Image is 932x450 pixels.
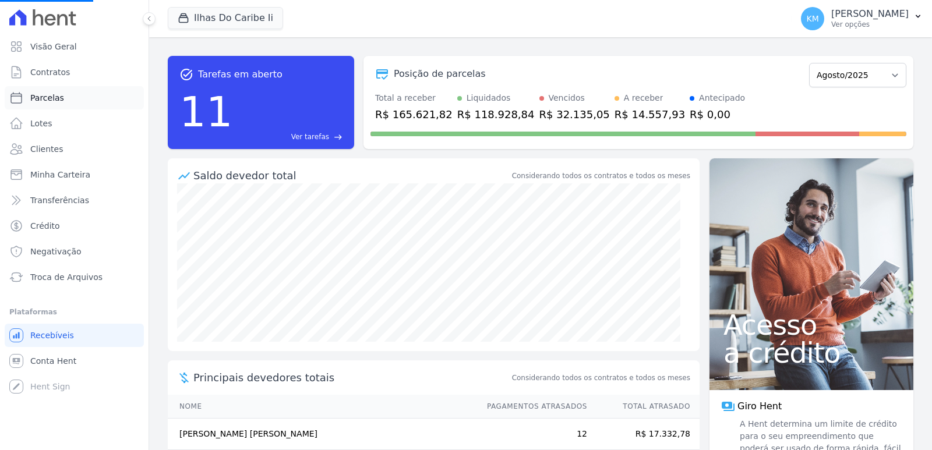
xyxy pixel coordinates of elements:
a: Transferências [5,189,144,212]
td: R$ 17.332,78 [588,419,700,450]
span: Transferências [30,194,89,206]
th: Total Atrasado [588,395,700,419]
div: Vencidos [549,92,585,104]
span: Tarefas em aberto [198,68,283,82]
button: Ilhas Do Caribe Ii [168,7,283,29]
span: Parcelas [30,92,64,104]
div: Antecipado [699,92,745,104]
span: Clientes [30,143,63,155]
td: 12 [476,419,588,450]
a: Negativação [5,240,144,263]
span: east [334,133,343,141]
div: R$ 32.135,05 [539,107,610,122]
div: Posição de parcelas [394,67,486,81]
div: Plataformas [9,305,139,319]
button: KM [PERSON_NAME] Ver opções [792,2,932,35]
div: R$ 0,00 [690,107,745,122]
a: Recebíveis [5,324,144,347]
a: Contratos [5,61,144,84]
div: R$ 165.621,82 [375,107,453,122]
a: Parcelas [5,86,144,109]
a: Conta Hent [5,349,144,373]
th: Nome [168,395,476,419]
div: Total a receber [375,92,453,104]
div: Considerando todos os contratos e todos os meses [512,171,690,181]
span: task_alt [179,68,193,82]
div: Liquidados [467,92,511,104]
p: [PERSON_NAME] [831,8,909,20]
div: Saldo devedor total [193,168,510,183]
span: Considerando todos os contratos e todos os meses [512,373,690,383]
span: Minha Carteira [30,169,90,180]
a: Minha Carteira [5,163,144,186]
span: Visão Geral [30,41,77,52]
span: Giro Hent [737,399,782,413]
span: Ver tarefas [291,132,329,142]
td: [PERSON_NAME] [PERSON_NAME] [168,419,476,450]
span: Conta Hent [30,355,76,367]
a: Lotes [5,112,144,135]
a: Clientes [5,137,144,161]
p: Ver opções [831,20,909,29]
span: Recebíveis [30,329,74,341]
th: Pagamentos Atrasados [476,395,588,419]
span: Contratos [30,66,70,78]
a: Troca de Arquivos [5,265,144,289]
span: Crédito [30,220,60,232]
span: Negativação [30,246,82,257]
div: A receber [624,92,663,104]
a: Visão Geral [5,35,144,58]
span: Lotes [30,118,52,129]
a: Ver tarefas east [238,132,343,142]
span: KM [806,15,818,23]
span: Acesso [723,311,899,339]
a: Crédito [5,214,144,238]
div: R$ 14.557,93 [615,107,685,122]
div: R$ 118.928,84 [457,107,535,122]
div: 11 [179,82,233,142]
span: a crédito [723,339,899,367]
span: Troca de Arquivos [30,271,103,283]
span: Principais devedores totais [193,370,510,385]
